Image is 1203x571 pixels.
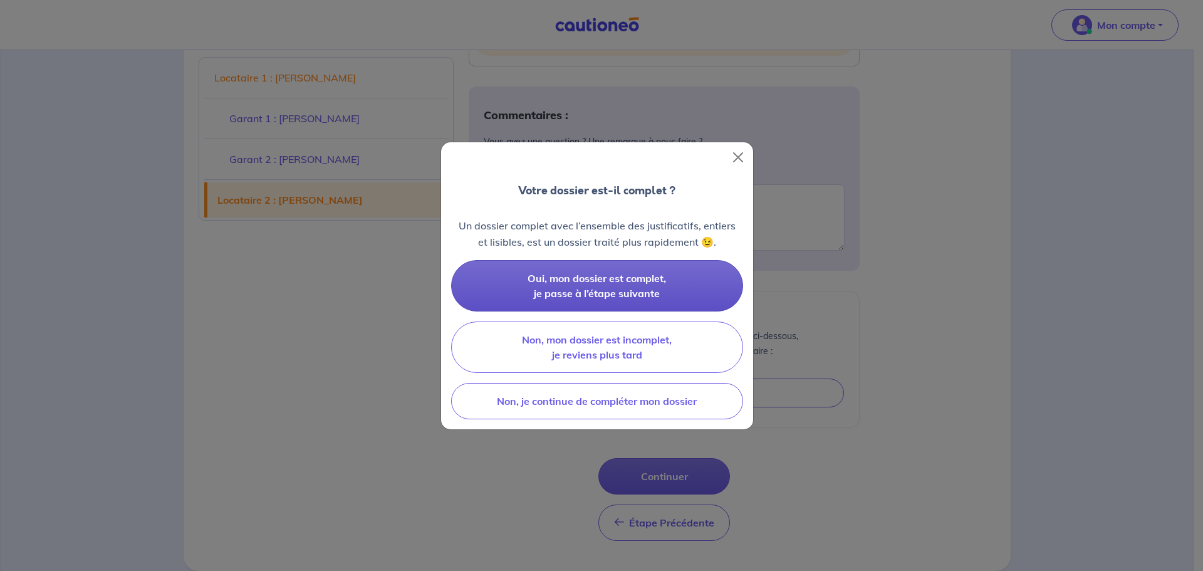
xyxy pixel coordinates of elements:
[518,182,675,199] p: Votre dossier est-il complet ?
[451,260,743,312] button: Oui, mon dossier est complet, je passe à l’étape suivante
[522,333,672,361] span: Non, mon dossier est incomplet, je reviens plus tard
[451,383,743,419] button: Non, je continue de compléter mon dossier
[728,147,748,167] button: Close
[451,322,743,373] button: Non, mon dossier est incomplet, je reviens plus tard
[451,217,743,250] p: Un dossier complet avec l’ensemble des justificatifs, entiers et lisibles, est un dossier traité ...
[497,395,697,407] span: Non, je continue de compléter mon dossier
[528,272,666,300] span: Oui, mon dossier est complet, je passe à l’étape suivante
